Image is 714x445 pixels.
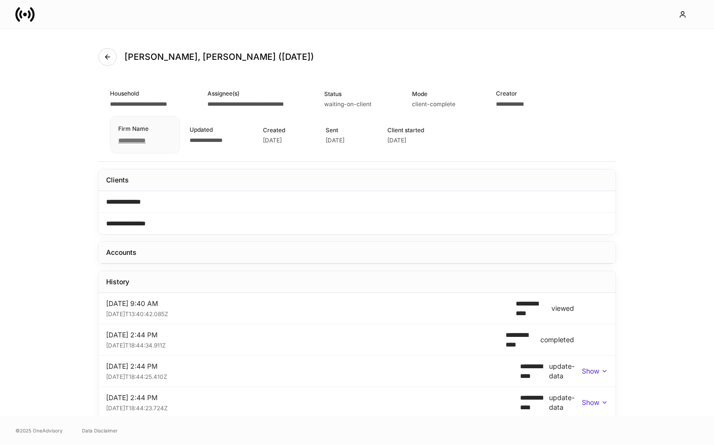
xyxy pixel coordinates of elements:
div: Assignee(s) [207,89,284,98]
div: [DATE]T18:44:25.410Z [106,371,520,381]
h4: [PERSON_NAME], [PERSON_NAME] ([DATE]) [124,51,314,63]
div: Updated [190,125,222,134]
div: Firm Name [118,124,149,133]
div: Created [263,125,285,135]
div: update-data [549,393,582,412]
div: [DATE] 9:40 AM [106,299,508,308]
div: waiting-on-client [324,100,371,108]
div: Mode [412,89,455,98]
div: [DATE]T13:40:42.085Z [106,308,508,318]
div: viewed [551,304,574,313]
div: client-complete [412,100,455,108]
div: completed [540,335,574,345]
div: [DATE] 2:44 PM [106,393,520,403]
div: [DATE] 2:44 PM [106,362,520,371]
a: Data Disclaimer [82,427,118,434]
div: [DATE]T18:44:23.724Z [106,403,520,412]
div: Status [324,89,371,98]
div: update-data [549,362,582,381]
div: Accounts [106,248,137,257]
span: © 2025 OneAdvisory [15,427,63,434]
div: [DATE]T18:44:34.911Z [106,340,498,349]
div: [DATE] [263,137,282,144]
div: Sent [326,125,347,135]
div: Clients [106,175,129,185]
p: Show [582,366,599,376]
div: [DATE] [326,137,344,144]
div: [DATE] [387,137,406,144]
div: Creator [496,89,524,98]
p: Show [582,398,599,407]
div: History [106,277,129,287]
div: [DATE] 2:44 PM [106,330,498,340]
div: Client started [387,125,424,135]
div: [DATE] 2:44 PM[DATE]T18:44:25.410Z**** **** ****update-dataShow [98,356,616,387]
div: [DATE] 2:44 PM[DATE]T18:44:23.724Z**** **** ****update-dataShow [98,387,616,418]
div: Household [110,89,167,98]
